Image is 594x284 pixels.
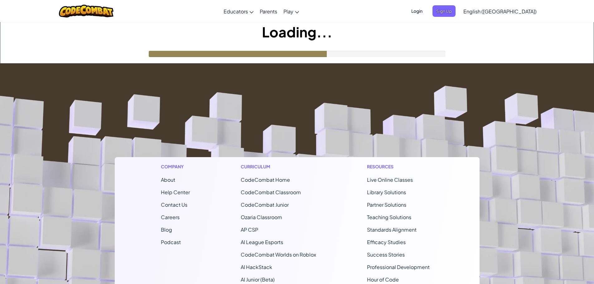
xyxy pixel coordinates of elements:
[408,5,426,17] button: Login
[241,251,316,258] a: CodeCombat Worlds on Roblox
[280,3,302,20] a: Play
[367,226,417,233] a: Standards Alignment
[367,176,413,183] a: Live Online Classes
[161,163,190,170] h1: Company
[367,264,430,270] a: Professional Development
[161,189,190,195] a: Help Center
[161,239,181,245] a: Podcast
[241,239,283,245] a: AI League Esports
[59,5,113,17] img: CodeCombat logo
[241,226,258,233] a: AP CSP
[367,201,406,208] a: Partner Solutions
[241,176,290,183] span: CodeCombat Home
[367,189,406,195] a: Library Solutions
[220,3,257,20] a: Educators
[0,22,594,41] h1: Loading...
[241,214,282,220] a: Ozaria Classroom
[224,8,248,15] span: Educators
[460,3,540,20] a: English ([GEOGRAPHIC_DATA])
[432,5,456,17] button: Sign Up
[241,276,275,283] a: AI Junior (Beta)
[367,251,405,258] a: Success Stories
[367,163,433,170] h1: Resources
[161,201,187,208] span: Contact Us
[367,239,406,245] a: Efficacy Studies
[241,163,316,170] h1: Curriculum
[241,201,289,208] a: CodeCombat Junior
[161,226,172,233] a: Blog
[241,189,301,195] a: CodeCombat Classroom
[257,3,280,20] a: Parents
[241,264,272,270] a: AI HackStack
[283,8,293,15] span: Play
[367,276,399,283] a: Hour of Code
[367,214,411,220] a: Teaching Solutions
[161,176,175,183] a: About
[161,214,180,220] a: Careers
[463,8,537,15] span: English ([GEOGRAPHIC_DATA])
